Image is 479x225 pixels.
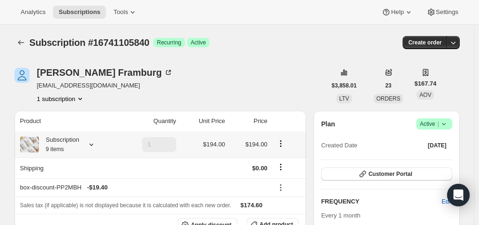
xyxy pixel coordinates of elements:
div: Subscription [39,135,80,154]
span: [EMAIL_ADDRESS][DOMAIN_NAME] [37,81,173,90]
button: Create order [403,36,447,49]
button: Product actions [273,138,288,149]
span: ORDERS [376,95,400,102]
span: Help [391,8,404,16]
span: Every 1 month [321,212,360,219]
span: Active [191,39,206,46]
th: Shipping [15,158,118,178]
span: Subscription #16741105840 [30,37,150,48]
span: 23 [385,82,391,89]
th: Product [15,111,118,131]
span: Customer Portal [368,170,412,178]
button: Settings [421,6,464,19]
button: Product actions [37,94,85,103]
button: Tools [108,6,143,19]
th: Unit Price [179,111,228,131]
button: Subscriptions [15,36,28,49]
span: $0.00 [252,165,268,172]
span: $194.00 [246,141,268,148]
button: Help [376,6,419,19]
span: - $19.40 [87,183,108,192]
span: Create order [408,39,442,46]
img: product img [20,137,39,152]
span: Created Date [321,141,357,150]
h2: FREQUENCY [321,197,442,206]
span: [DATE] [428,142,447,149]
button: Analytics [15,6,51,19]
button: Edit [436,194,457,209]
th: Price [228,111,270,131]
span: Sales tax (if applicable) is not displayed because it is calculated with each new order. [20,202,232,209]
button: 23 [380,79,397,92]
span: LTV [339,95,349,102]
span: Active [420,119,449,129]
span: Tools [113,8,128,16]
span: Nancy Framburg [15,68,30,83]
span: | [437,120,439,128]
span: $3,858.01 [332,82,357,89]
div: box-discount-PP2MBH [20,183,268,192]
span: $167.74 [414,79,436,88]
button: Shipping actions [273,162,288,172]
span: $194.00 [203,141,225,148]
th: Quantity [118,111,179,131]
span: Subscriptions [59,8,100,16]
span: Recurring [157,39,181,46]
button: [DATE] [422,139,452,152]
span: AOV [419,92,431,98]
button: Subscriptions [53,6,106,19]
span: Settings [436,8,458,16]
span: $174.60 [240,202,262,209]
span: Analytics [21,8,45,16]
button: Customer Portal [321,167,452,181]
span: Edit [442,197,452,206]
div: [PERSON_NAME] Framburg [37,68,173,77]
h2: Plan [321,119,335,129]
small: 9 items [46,146,64,152]
button: $3,858.01 [326,79,362,92]
div: Open Intercom Messenger [447,184,470,206]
